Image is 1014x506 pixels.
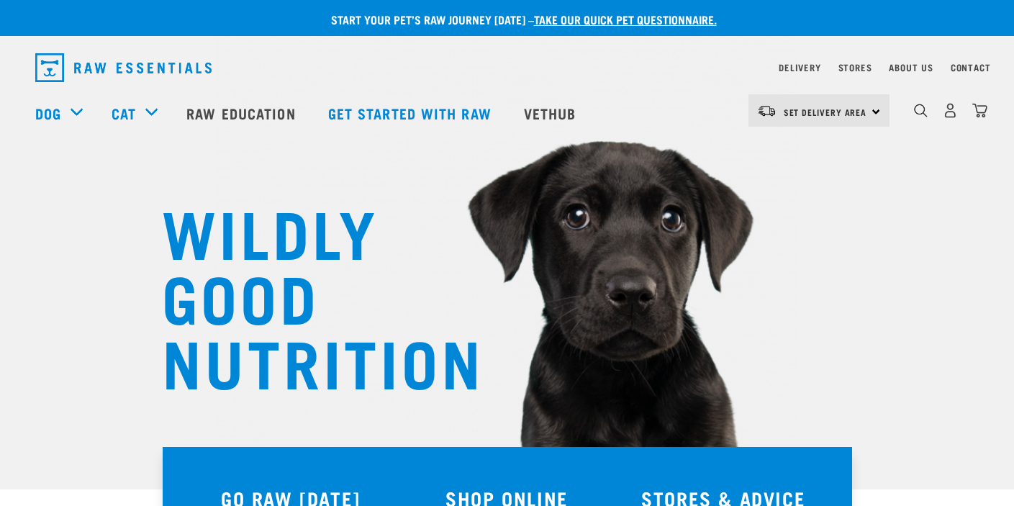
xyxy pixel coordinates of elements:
[35,102,61,124] a: Dog
[172,84,313,142] a: Raw Education
[510,84,594,142] a: Vethub
[784,109,867,114] span: Set Delivery Area
[914,104,928,117] img: home-icon-1@2x.png
[757,104,777,117] img: van-moving.png
[972,103,987,118] img: home-icon@2x.png
[112,102,136,124] a: Cat
[314,84,510,142] a: Get started with Raw
[534,16,717,22] a: take our quick pet questionnaire.
[838,65,872,70] a: Stores
[951,65,991,70] a: Contact
[889,65,933,70] a: About Us
[779,65,820,70] a: Delivery
[24,48,991,88] nav: dropdown navigation
[162,198,450,392] h1: WILDLY GOOD NUTRITION
[943,103,958,118] img: user.png
[35,53,212,82] img: Raw Essentials Logo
